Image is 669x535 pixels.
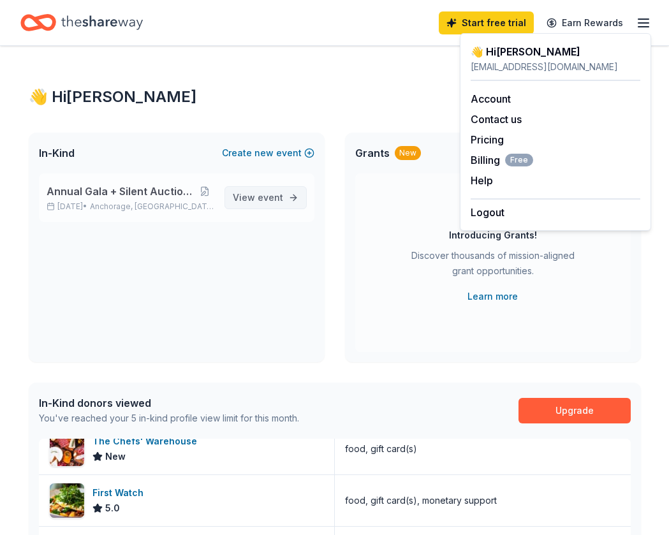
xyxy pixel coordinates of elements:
[20,8,143,38] a: Home
[449,228,537,243] div: Introducing Grants!
[222,145,314,161] button: Createnewevent
[105,501,120,516] span: 5.0
[471,173,493,188] button: Help
[39,145,75,161] span: In-Kind
[224,186,307,209] a: View event
[258,192,283,203] span: event
[50,483,84,518] img: Image for First Watch
[92,485,149,501] div: First Watch
[92,434,202,449] div: The Chefs' Warehouse
[233,190,283,205] span: View
[539,11,631,34] a: Earn Rewards
[50,432,84,466] img: Image for The Chefs' Warehouse
[47,202,214,212] p: [DATE] •
[345,441,417,457] div: food, gift card(s)
[505,154,533,166] span: Free
[439,11,534,34] a: Start free trial
[406,248,580,284] div: Discover thousands of mission-aligned grant opportunities.
[254,145,274,161] span: new
[471,112,522,127] button: Contact us
[471,133,504,146] a: Pricing
[471,59,640,75] div: [EMAIL_ADDRESS][DOMAIN_NAME]
[471,205,504,220] button: Logout
[345,493,497,508] div: food, gift card(s), monetary support
[471,92,511,105] a: Account
[39,395,299,411] div: In-Kind donors viewed
[47,184,195,199] span: Annual Gala + Silent Auction Fundraiser
[105,449,126,464] span: New
[90,202,214,212] span: Anchorage, [GEOGRAPHIC_DATA]
[39,411,299,426] div: You've reached your 5 in-kind profile view limit for this month.
[518,398,631,423] a: Upgrade
[29,87,641,107] div: 👋 Hi [PERSON_NAME]
[395,146,421,160] div: New
[471,152,533,168] span: Billing
[471,44,640,59] div: 👋 Hi [PERSON_NAME]
[355,145,390,161] span: Grants
[471,152,533,168] button: BillingFree
[467,289,518,304] a: Learn more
